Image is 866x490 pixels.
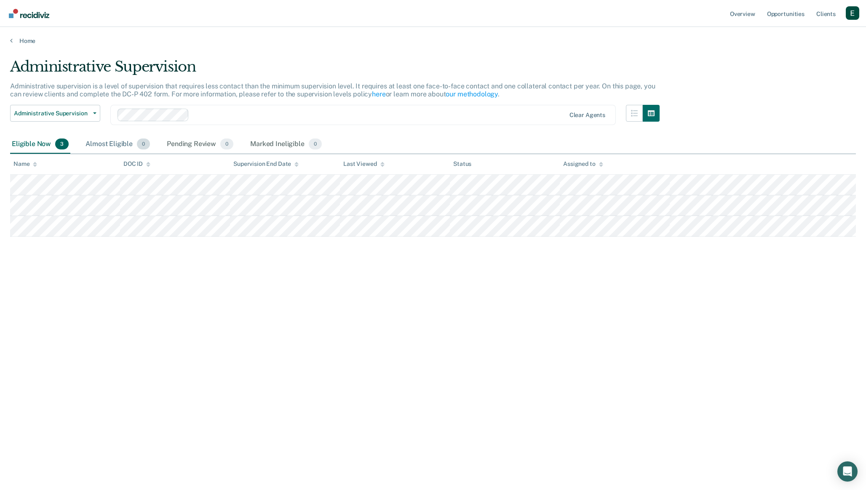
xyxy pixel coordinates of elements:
span: 0 [137,138,150,149]
a: our methodology [446,90,498,98]
div: Name [13,160,37,168]
img: Recidiviz [9,9,49,18]
span: 0 [220,138,233,149]
span: 0 [309,138,322,149]
button: Administrative Supervision [10,105,100,122]
span: 3 [55,138,69,149]
div: Assigned to [563,160,603,168]
span: Administrative Supervision [14,110,90,117]
div: DOC ID [123,160,150,168]
a: Home [10,37,856,45]
div: Clear agents [569,112,605,119]
button: Profile dropdown button [846,6,859,20]
div: Eligible Now3 [10,135,70,154]
div: Last Viewed [343,160,384,168]
div: Administrative Supervision [10,58,660,82]
div: Status [453,160,471,168]
p: Administrative supervision is a level of supervision that requires less contact than the minimum ... [10,82,655,98]
a: here [372,90,385,98]
div: Open Intercom Messenger [837,461,858,482]
div: Almost Eligible0 [84,135,152,154]
div: Supervision End Date [233,160,299,168]
div: Pending Review0 [165,135,235,154]
div: Marked Ineligible0 [249,135,323,154]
